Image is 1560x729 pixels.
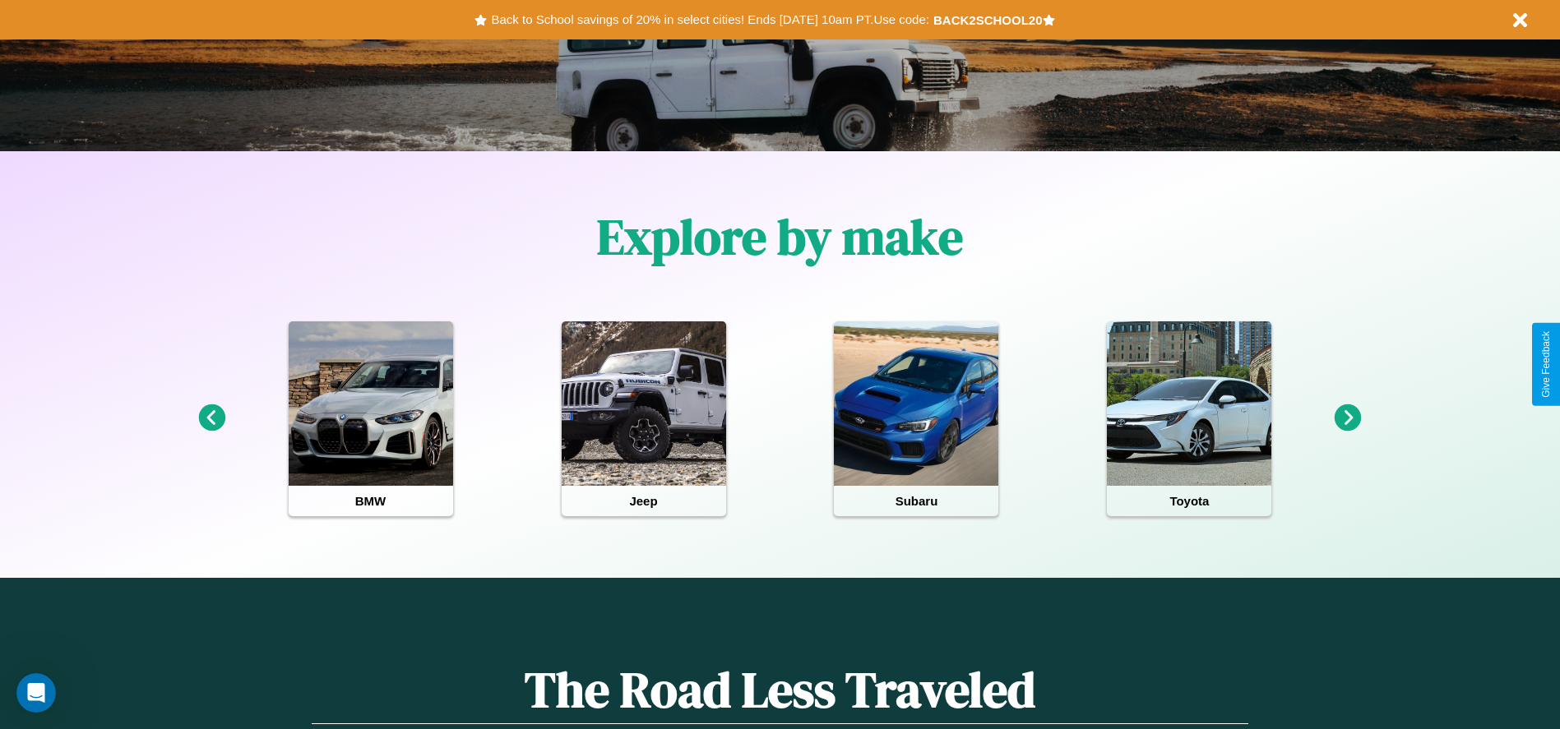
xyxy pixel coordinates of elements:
[16,673,56,713] iframe: Intercom live chat
[597,203,963,270] h1: Explore by make
[933,13,1043,27] b: BACK2SCHOOL20
[1107,486,1271,516] h4: Toyota
[1540,331,1552,398] div: Give Feedback
[562,486,726,516] h4: Jeep
[487,8,933,31] button: Back to School savings of 20% in select cities! Ends [DATE] 10am PT.Use code:
[289,486,453,516] h4: BMW
[834,486,998,516] h4: Subaru
[312,656,1248,724] h1: The Road Less Traveled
